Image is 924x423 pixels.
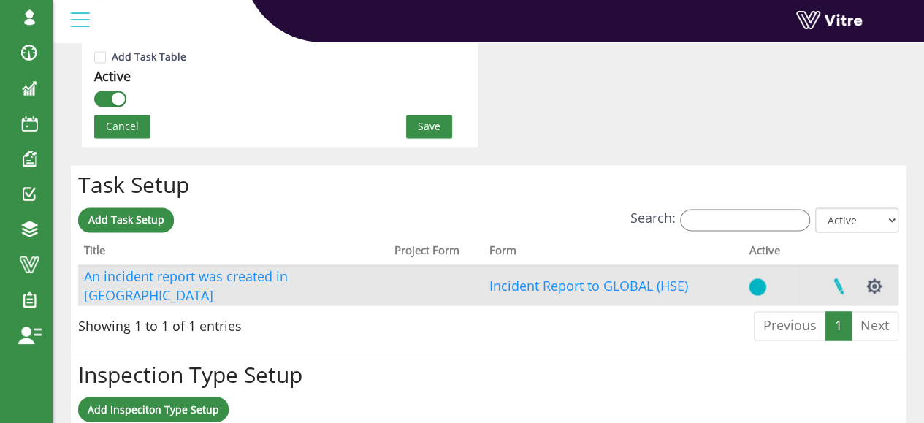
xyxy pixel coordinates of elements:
[389,239,484,267] th: Project Form
[406,115,452,138] button: Save
[78,239,389,267] th: Title
[825,311,852,340] a: 1
[106,118,139,134] span: Cancel
[418,118,440,134] span: Save
[630,207,810,230] label: Search:
[484,239,743,267] th: Form
[88,213,164,226] span: Add Task Setup
[78,207,174,232] a: Add Task Setup
[78,310,242,336] div: Showing 1 to 1 of 1 entries
[78,362,898,386] h2: Inspection Type Setup
[78,172,898,197] h2: Task Setup
[489,277,688,294] a: Incident Report to GLOBAL (HSE)
[88,402,219,416] span: Add Inspeciton Type Setup
[749,278,766,296] img: yes
[743,239,795,267] th: Active
[84,267,288,304] a: An incident report was created in [GEOGRAPHIC_DATA]
[680,209,810,231] input: Search:
[94,66,131,86] div: Active
[94,115,150,138] button: Cancel
[78,397,229,422] a: Add Inspeciton Type Setup
[106,50,192,64] span: Add Task Table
